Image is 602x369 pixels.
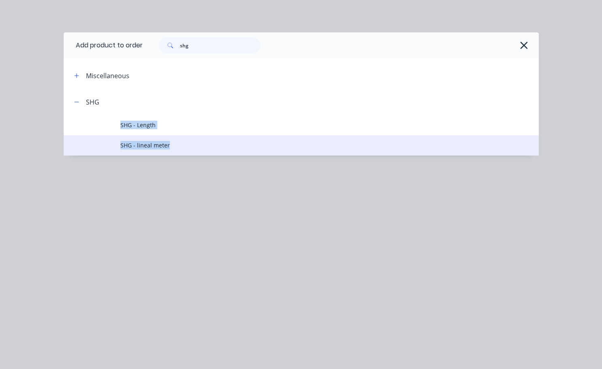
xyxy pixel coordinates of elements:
span: SHG - lineal meter [120,141,455,149]
div: Add product to order [64,32,143,58]
span: SHG - Length [120,121,455,129]
div: SHG [86,97,99,107]
div: Miscellaneous [86,71,129,81]
input: Search... [180,37,260,53]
